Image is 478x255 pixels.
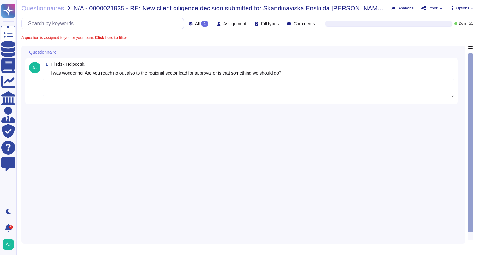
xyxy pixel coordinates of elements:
[223,21,246,26] span: Assignment
[398,6,414,10] span: Analytics
[261,21,279,26] span: Fill types
[293,21,315,26] span: Comments
[3,239,14,250] img: user
[456,6,469,10] span: Options
[29,50,57,54] span: Questionnaire
[25,18,184,29] input: Search by keywords
[21,5,64,11] span: Questionnaires
[29,62,40,73] img: user
[459,22,467,25] span: Done:
[9,225,13,229] div: 9+
[469,22,473,25] span: 0 / 1
[43,62,48,66] span: 1
[195,21,200,26] span: All
[1,237,18,251] button: user
[427,6,438,10] span: Export
[21,36,127,39] span: A question is assigned to you or your team.
[94,35,127,40] b: Click here to filter
[201,21,208,27] div: 1
[73,5,386,11] span: N/A - 0000021935 - RE: New client diligence decision submitted for Skandinaviska Enskilda [PERSON...
[391,6,414,11] button: Analytics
